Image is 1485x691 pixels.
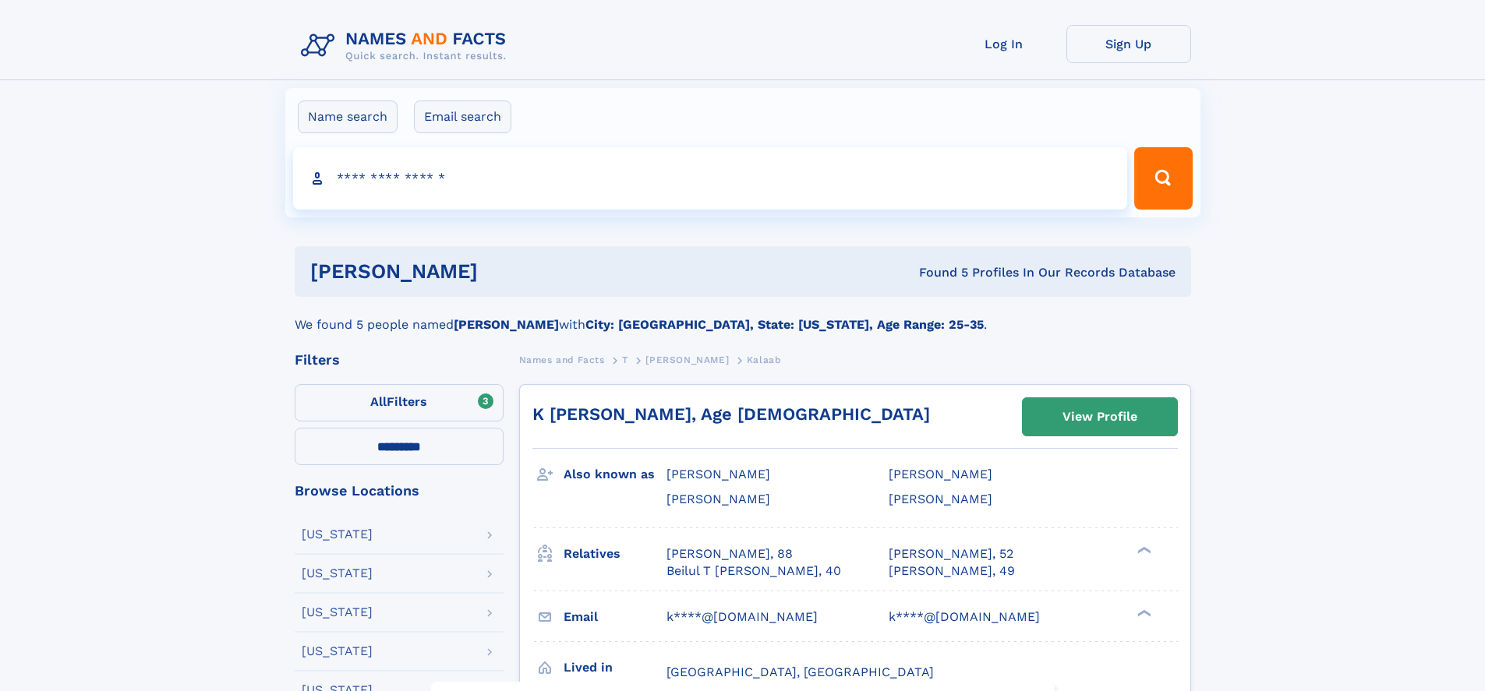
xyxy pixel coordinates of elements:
div: [US_STATE] [302,528,373,541]
input: search input [293,147,1128,210]
a: T [622,350,628,369]
div: Browse Locations [295,484,504,498]
div: ❯ [1133,608,1152,618]
img: Logo Names and Facts [295,25,519,67]
div: [US_STATE] [302,645,373,658]
span: [PERSON_NAME] [645,354,729,365]
h3: Relatives [564,541,666,567]
a: [PERSON_NAME], 52 [889,545,1013,562]
div: [US_STATE] [302,567,373,580]
a: Sign Up [1066,25,1191,63]
h3: Also known as [564,461,666,488]
a: Beilul T [PERSON_NAME], 40 [666,562,841,580]
h3: Email [564,604,666,630]
div: [US_STATE] [302,606,373,619]
a: Names and Facts [519,350,605,369]
div: View Profile [1062,399,1137,435]
span: [GEOGRAPHIC_DATA], [GEOGRAPHIC_DATA] [666,665,934,679]
a: [PERSON_NAME] [645,350,729,369]
span: All [370,394,387,409]
div: We found 5 people named with . [295,297,1191,334]
h3: Lived in [564,654,666,681]
label: Filters [295,384,504,421]
a: K [PERSON_NAME], Age [DEMOGRAPHIC_DATA] [532,404,930,424]
div: ❯ [1133,545,1152,555]
span: T [622,354,628,365]
div: Filters [295,353,504,367]
span: [PERSON_NAME] [889,492,992,506]
b: City: [GEOGRAPHIC_DATA], State: [US_STATE], Age Range: 25-35 [585,317,984,332]
span: [PERSON_NAME] [666,467,770,481]
a: View Profile [1023,398,1177,435]
a: Log In [942,25,1066,63]
label: Email search [414,100,511,133]
span: [PERSON_NAME] [889,467,992,481]
div: Found 5 Profiles In Our Records Database [698,264,1176,281]
label: Name search [298,100,398,133]
span: Kalaab [747,354,782,365]
b: [PERSON_NAME] [454,317,559,332]
h1: [PERSON_NAME] [310,262,698,281]
span: [PERSON_NAME] [666,492,770,506]
button: Search Button [1134,147,1192,210]
a: [PERSON_NAME], 88 [666,545,793,562]
a: [PERSON_NAME], 49 [889,562,1015,580]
